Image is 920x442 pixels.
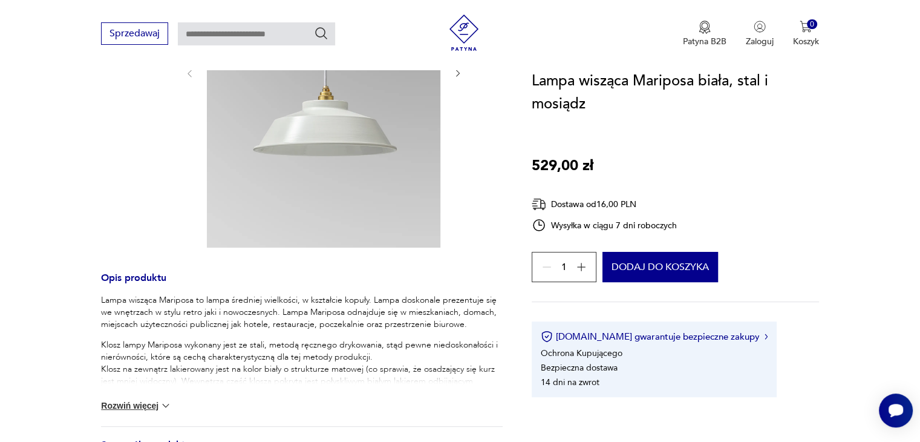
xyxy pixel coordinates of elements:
button: Rozwiń więcej [101,400,171,412]
li: 14 dni na zwrot [541,377,599,388]
img: Ikona certyfikatu [541,331,553,343]
p: Patyna B2B [683,36,726,47]
div: 0 [807,19,817,30]
a: Sprzedawaj [101,30,168,39]
a: Ikona medaluPatyna B2B [683,21,726,47]
p: Klosz lampy Mariposa wykonany jest ze stali, metodą ręcznego drykowania, stąd pewne niedoskonałoś... [101,339,503,400]
button: Patyna B2B [683,21,726,47]
li: Ochrona Kupującego [541,348,622,359]
li: Bezpieczna dostawa [541,362,618,374]
div: Wysyłka w ciągu 7 dni roboczych [532,218,677,233]
p: Koszyk [793,36,819,47]
p: 529,00 zł [532,154,593,177]
img: Ikona dostawy [532,197,546,212]
img: Ikona koszyka [800,21,812,33]
button: Zaloguj [746,21,774,47]
button: [DOMAIN_NAME] gwarantuje bezpieczne zakupy [541,331,768,343]
img: Patyna - sklep z meblami i dekoracjami vintage [446,15,482,51]
img: Ikona strzałki w prawo [765,334,768,340]
button: 0Koszyk [793,21,819,47]
p: Lampa wisząca Mariposa to lampa średniej wielkości, w kształcie kopuły. Lampa doskonale prezentuj... [101,294,503,331]
img: Ikona medalu [699,21,711,34]
button: Dodaj do koszyka [602,252,718,282]
h1: Lampa wisząca Mariposa biała, stal i mosiądz [532,70,819,116]
span: 1 [561,263,567,271]
img: Ikonka użytkownika [754,21,766,33]
button: Szukaj [314,26,328,41]
p: Zaloguj [746,36,774,47]
div: Dostawa od 16,00 PLN [532,197,677,212]
button: Sprzedawaj [101,22,168,45]
h3: Opis produktu [101,274,503,294]
iframe: Smartsupp widget button [879,394,913,427]
img: chevron down [160,400,172,412]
